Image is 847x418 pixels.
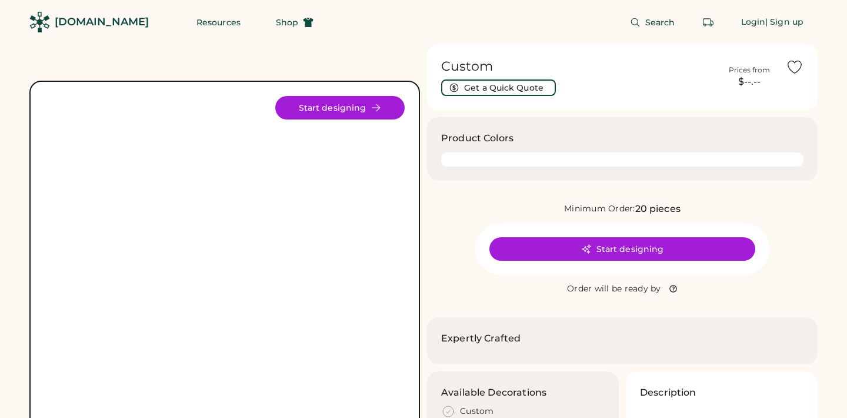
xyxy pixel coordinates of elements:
[729,65,770,75] div: Prices from
[696,11,720,34] button: Retrieve an order
[55,15,149,29] div: [DOMAIN_NAME]
[275,96,405,120] button: Start designing
[182,11,255,34] button: Resources
[441,58,713,75] h1: Custom
[564,203,635,215] div: Minimum Order:
[765,16,803,28] div: | Sign up
[616,11,689,34] button: Search
[276,18,298,26] span: Shop
[262,11,328,34] button: Shop
[441,386,546,400] h3: Available Decorations
[441,131,513,145] h3: Product Colors
[460,406,494,417] div: Custom
[640,386,696,400] h3: Description
[29,12,50,32] img: Rendered Logo - Screens
[441,331,521,346] h2: Expertly Crafted
[489,237,755,261] button: Start designing
[635,202,681,216] div: 20 pieces
[441,79,556,96] button: Get a Quick Quote
[645,18,675,26] span: Search
[741,16,766,28] div: Login
[720,75,779,89] div: $--.--
[567,283,661,295] div: Order will be ready by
